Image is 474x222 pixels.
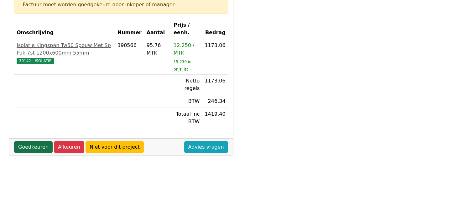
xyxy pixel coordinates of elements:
div: Isolatie Kingspan Tw50 Spouw Met Sp Pak 7st 1200x600mm 55mm [17,42,112,57]
div: 12.250 / MTK [174,42,200,57]
span: 30142 - ISOLATIE [17,58,54,64]
a: Advies vragen [184,141,228,153]
td: Netto regels [171,75,202,95]
th: Prijs / eenh. [171,19,202,39]
td: 1419.40 [202,108,228,128]
a: Goedkeuren [14,141,53,153]
th: Aantal [144,19,171,39]
td: BTW [171,95,202,108]
a: Niet voor dit project [86,141,144,153]
sub: 15.230 in prijslijst [174,60,191,71]
a: Isolatie Kingspan Tw50 Spouw Met Sp Pak 7st 1200x600mm 55mm30142 - ISOLATIE [17,42,112,64]
a: Afkeuren [54,141,84,153]
div: - Factuur moet worden goedgekeurd door inkoper of manager. [19,1,223,8]
td: Totaal inc BTW [171,108,202,128]
th: Bedrag [202,19,228,39]
div: 95.76 MTK [147,42,169,57]
td: 1173.06 [202,75,228,95]
td: 390566 [115,39,144,75]
th: Omschrijving [14,19,115,39]
td: 1173.06 [202,39,228,75]
th: Nummer [115,19,144,39]
td: 246.34 [202,95,228,108]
